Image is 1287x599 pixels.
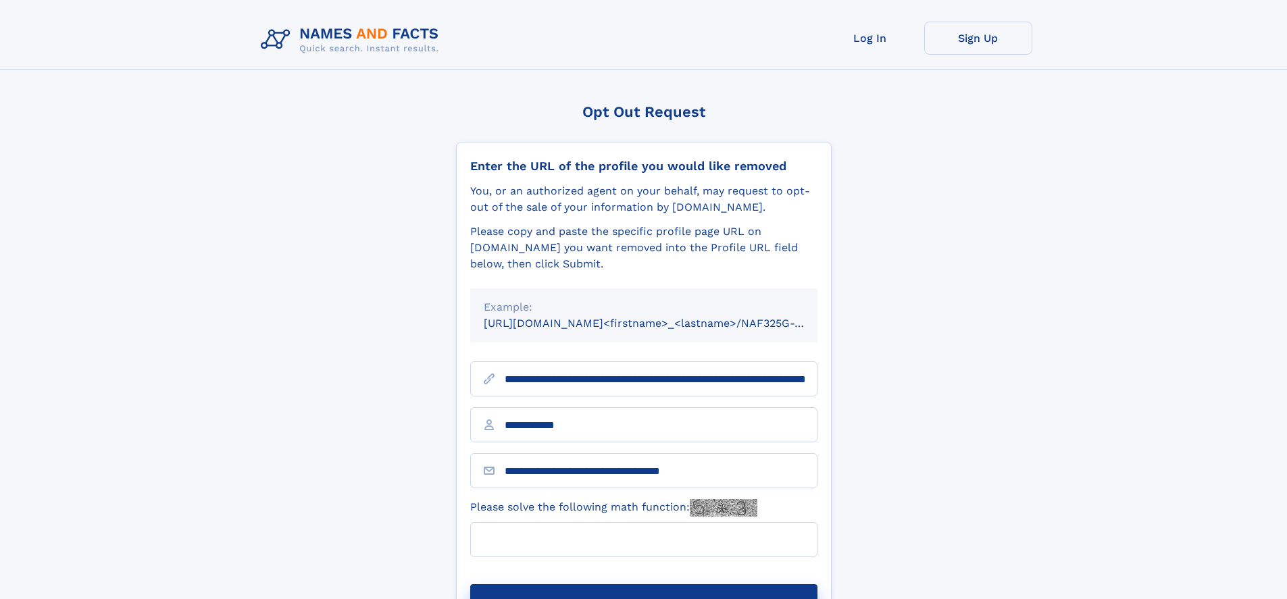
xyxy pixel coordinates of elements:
[456,103,832,120] div: Opt Out Request
[470,499,757,517] label: Please solve the following math function:
[816,22,924,55] a: Log In
[924,22,1032,55] a: Sign Up
[470,183,817,215] div: You, or an authorized agent on your behalf, may request to opt-out of the sale of your informatio...
[255,22,450,58] img: Logo Names and Facts
[484,299,804,315] div: Example:
[470,159,817,174] div: Enter the URL of the profile you would like removed
[484,317,843,330] small: [URL][DOMAIN_NAME]<firstname>_<lastname>/NAF325G-xxxxxxxx
[470,224,817,272] div: Please copy and paste the specific profile page URL on [DOMAIN_NAME] you want removed into the Pr...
